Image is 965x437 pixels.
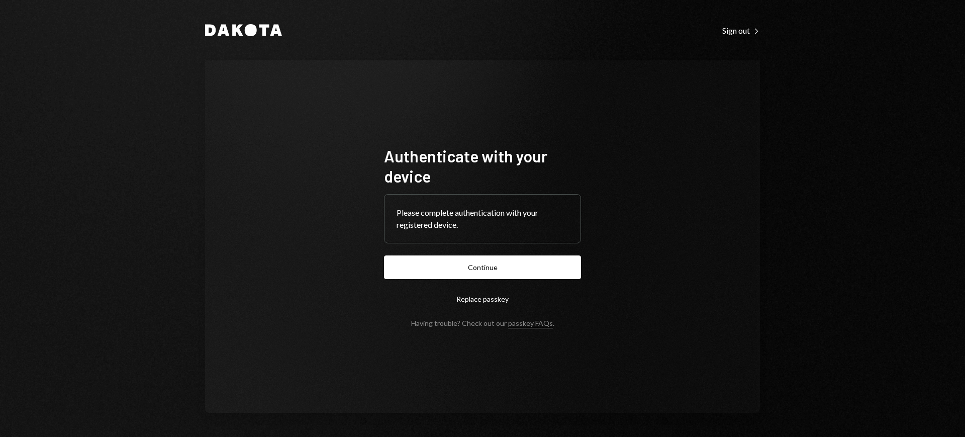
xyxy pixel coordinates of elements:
[397,207,568,231] div: Please complete authentication with your registered device.
[384,255,581,279] button: Continue
[384,287,581,311] button: Replace passkey
[722,25,760,36] a: Sign out
[508,319,553,328] a: passkey FAQs
[722,26,760,36] div: Sign out
[384,146,581,186] h1: Authenticate with your device
[411,319,554,327] div: Having trouble? Check out our .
